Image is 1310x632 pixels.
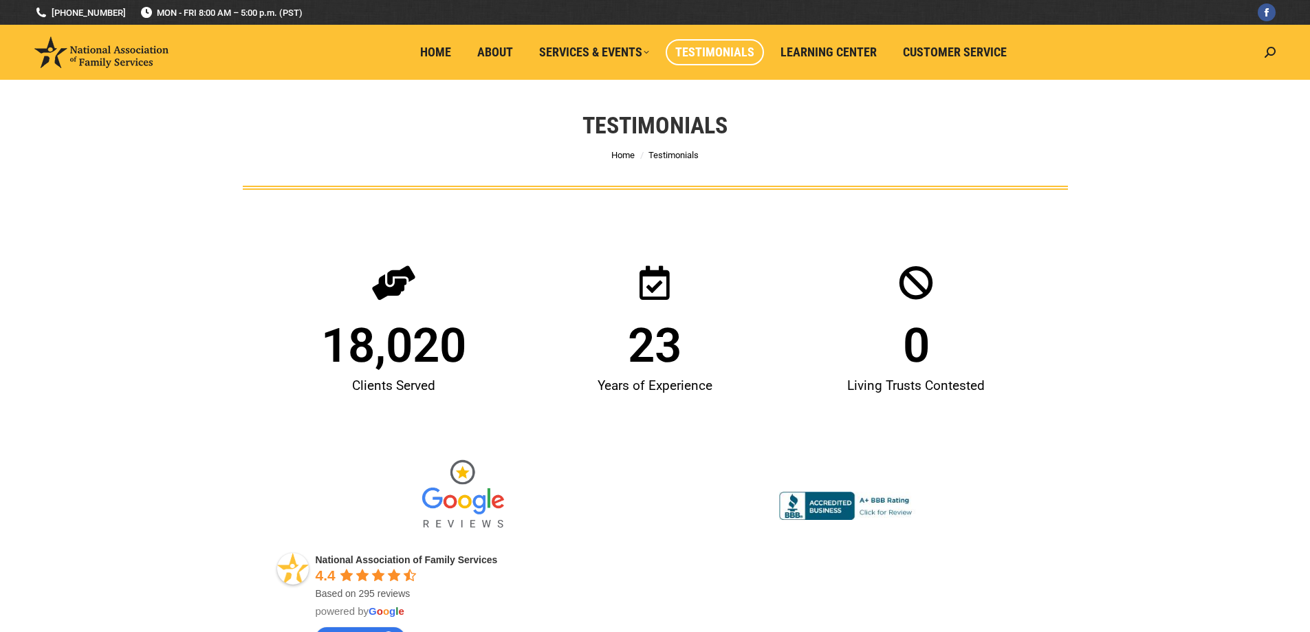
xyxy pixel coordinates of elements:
a: Testimonials [666,39,764,65]
a: Facebook page opens in new window [1258,3,1276,21]
img: National Association of Family Services [34,36,168,68]
span: o [383,605,389,617]
span: g [389,605,395,617]
span: 0 [903,322,930,369]
span: Home [420,45,451,60]
a: Customer Service [893,39,1016,65]
span: e [398,605,404,617]
span: l [395,605,398,617]
div: Based on 295 reviews [316,587,648,600]
span: Testimonials [675,45,754,60]
span: 18,020 [321,322,466,369]
span: Services & Events [539,45,649,60]
span: 4.4 [316,567,336,583]
a: About [468,39,523,65]
span: About [477,45,513,60]
span: G [369,605,377,617]
span: Customer Service [903,45,1007,60]
div: Living Trusts Contested [792,369,1040,402]
span: Testimonials [648,150,699,160]
h1: Testimonials [582,110,728,140]
span: 23 [628,322,681,369]
div: Years of Experience [531,369,778,402]
div: powered by [316,604,648,618]
span: MON - FRI 8:00 AM – 5:00 p.m. (PST) [140,6,303,19]
img: Accredited A+ with Better Business Bureau [779,492,917,521]
a: Home [411,39,461,65]
a: National Association of Family Services [316,554,498,565]
div: Clients Served [270,369,518,402]
a: [PHONE_NUMBER] [34,6,126,19]
img: Google Reviews [411,450,514,540]
span: Learning Center [780,45,877,60]
a: Learning Center [771,39,886,65]
span: o [377,605,383,617]
a: Home [611,150,635,160]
